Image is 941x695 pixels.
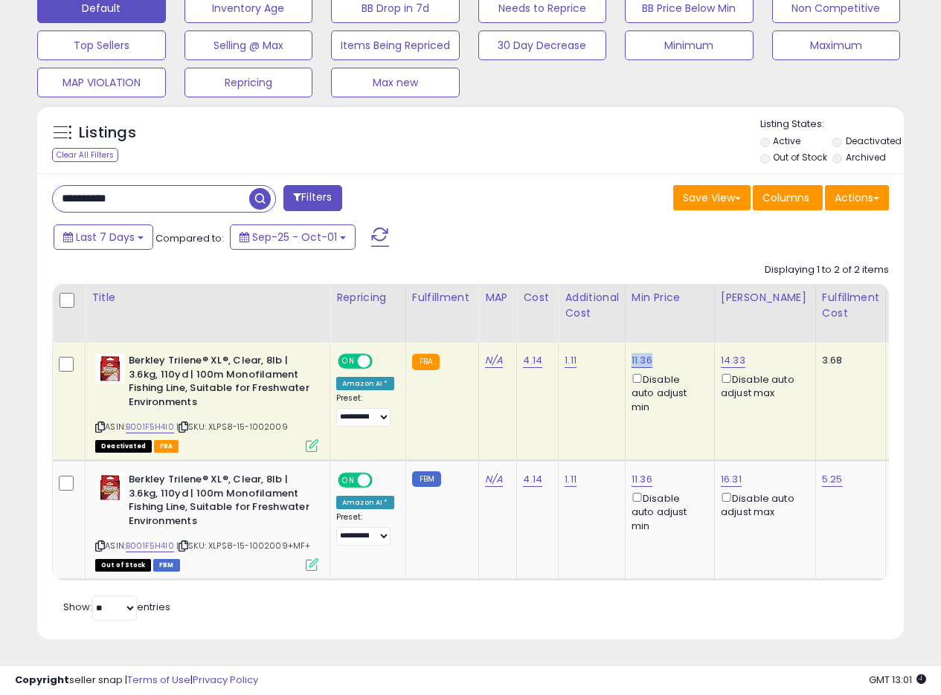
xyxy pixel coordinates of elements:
[822,290,879,321] div: Fulfillment Cost
[126,421,174,433] a: B001F5H4I0
[869,673,926,687] span: 2025-10-9 13:01 GMT
[721,290,809,306] div: [PERSON_NAME]
[721,353,745,368] a: 14.33
[79,123,136,143] h5: Listings
[412,354,440,370] small: FBA
[412,471,441,487] small: FBM
[52,148,118,162] div: Clear All Filters
[370,474,394,487] span: OFF
[485,290,510,306] div: MAP
[15,673,69,687] strong: Copyright
[773,135,800,147] label: Active
[184,68,313,97] button: Repricing
[129,354,309,413] b: Berkley Trilene® XL®, Clear, 8lb | 3.6kg, 110yd | 100m Monofilament Fishing Line, Suitable for Fr...
[773,151,827,164] label: Out of Stock
[193,673,258,687] a: Privacy Policy
[283,185,341,211] button: Filters
[37,68,166,97] button: MAP VIOLATION
[565,290,619,321] div: Additional Cost
[15,673,258,688] div: seller snap | |
[523,290,552,306] div: Cost
[155,231,224,245] span: Compared to:
[176,421,288,433] span: | SKU: XLPS8-15-1002009
[127,673,190,687] a: Terms of Use
[95,354,318,450] div: ASIN:
[753,185,823,210] button: Columns
[336,290,399,306] div: Repricing
[632,371,703,414] div: Disable auto adjust min
[91,290,324,306] div: Title
[565,353,577,368] a: 1.11
[822,354,874,367] div: 3.68
[37,30,166,60] button: Top Sellers
[565,472,577,487] a: 1.11
[721,472,742,487] a: 16.31
[339,355,358,368] span: ON
[95,354,125,384] img: 4190ijw5HNL._SL40_.jpg
[176,540,311,552] span: | SKU: XLPS8-15-1002009+MF+
[339,474,358,487] span: ON
[523,353,542,368] a: 4.14
[485,472,503,487] a: N/A
[625,30,754,60] button: Minimum
[673,185,751,210] button: Save View
[370,355,394,368] span: OFF
[772,30,901,60] button: Maximum
[762,190,809,205] span: Columns
[252,230,337,245] span: Sep-25 - Oct-01
[846,151,886,164] label: Archived
[523,472,542,487] a: 4.14
[153,559,180,572] span: FBM
[721,490,804,519] div: Disable auto adjust max
[76,230,135,245] span: Last 7 Days
[846,135,902,147] label: Deactivated
[184,30,313,60] button: Selling @ Max
[632,490,703,533] div: Disable auto adjust min
[485,353,503,368] a: N/A
[230,224,356,250] button: Sep-25 - Oct-01
[63,600,170,614] span: Show: entries
[632,290,708,306] div: Min Price
[95,559,151,572] span: All listings that are currently out of stock and unavailable for purchase on Amazon
[632,353,652,368] a: 11.36
[336,393,394,427] div: Preset:
[126,540,174,552] a: B001F5H4I0
[95,440,152,453] span: All listings that are unavailable for purchase on Amazon for any reason other than out-of-stock
[331,30,460,60] button: Items Being Repriced
[336,512,394,546] div: Preset:
[336,377,394,390] div: Amazon AI *
[632,472,652,487] a: 11.36
[95,473,318,569] div: ASIN:
[412,290,472,306] div: Fulfillment
[765,263,889,277] div: Displaying 1 to 2 of 2 items
[721,371,804,400] div: Disable auto adjust max
[154,440,179,453] span: FBA
[129,473,309,531] b: Berkley Trilene® XL®, Clear, 8lb | 3.6kg, 110yd | 100m Monofilament Fishing Line, Suitable for Fr...
[822,472,843,487] a: 5.25
[478,30,607,60] button: 30 Day Decrease
[95,473,125,502] img: 4190ijw5HNL._SL40_.jpg
[54,224,153,250] button: Last 7 Days
[336,496,394,509] div: Amazon AI *
[331,68,460,97] button: Max new
[760,117,904,132] p: Listing States:
[825,185,889,210] button: Actions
